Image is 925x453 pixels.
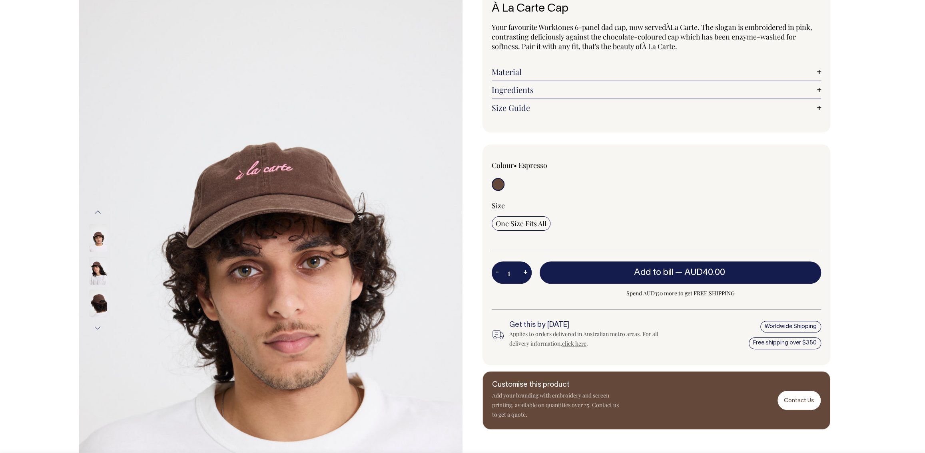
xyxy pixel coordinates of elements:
[666,22,670,32] span: À
[492,201,821,210] div: Size
[492,216,550,231] input: One Size Fits All
[492,32,796,51] span: nzyme-washed for softness. Pair it with any fit, that's the beauty of À La Carte.
[540,261,821,284] button: Add to bill —AUD40.00
[675,269,727,277] span: —
[777,391,821,409] a: Contact Us
[518,160,547,170] label: Espresso
[89,224,107,252] img: espresso
[492,85,821,95] a: Ingredients
[496,219,546,228] span: One Size Fits All
[492,381,620,389] h6: Customise this product
[519,265,532,281] button: +
[492,265,503,281] button: -
[684,269,725,277] span: AUD40.00
[492,103,821,113] a: Size Guide
[492,3,821,15] h1: À La Carte Cap
[509,321,672,329] h6: Get this by [DATE]
[492,391,620,419] p: Add your branding with embroidery and screen printing, available on quantities over 25. Contact u...
[492,67,821,77] a: Material
[492,22,821,51] p: Your favourite Worktones 6-panel dad cap, now served La Carte. The slogan is embroidered in pink,...
[634,269,673,277] span: Add to bill
[89,289,107,317] img: espresso
[89,257,107,285] img: espresso
[540,289,821,298] span: Spend AUD350 more to get FREE SHIPPING
[92,203,104,221] button: Previous
[562,340,586,347] a: click here
[509,329,672,348] div: Applies to orders delivered in Australian metro areas. For all delivery information, .
[92,319,104,337] button: Next
[514,160,517,170] span: •
[492,160,624,170] div: Colour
